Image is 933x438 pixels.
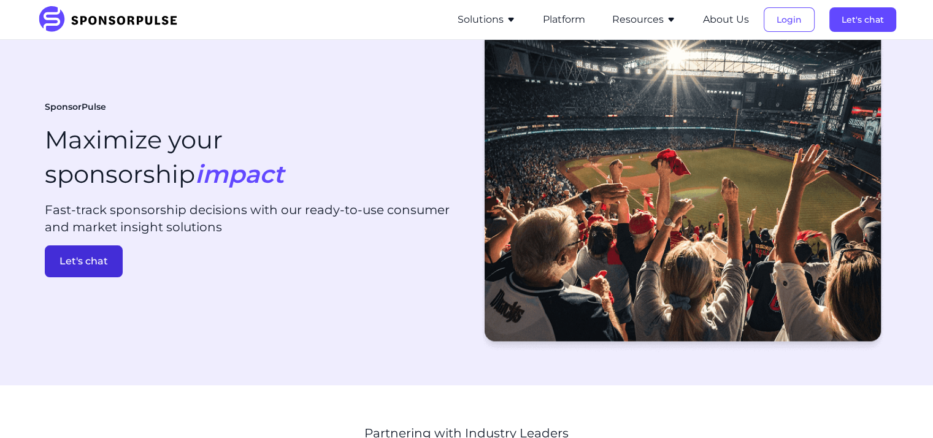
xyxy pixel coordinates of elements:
[543,14,585,25] a: Platform
[45,245,123,277] button: Let's chat
[703,14,749,25] a: About Us
[829,7,896,32] button: Let's chat
[45,201,457,236] p: Fast-track sponsorship decisions with our ready-to-use consumer and market insight solutions
[764,7,815,32] button: Login
[829,14,896,25] a: Let's chat
[612,12,676,27] button: Resources
[45,245,457,277] a: Let's chat
[872,379,933,438] iframe: Chat Widget
[703,12,749,27] button: About Us
[45,101,106,113] span: SponsorPulse
[45,123,284,191] h1: Maximize your sponsorship
[764,14,815,25] a: Login
[37,6,186,33] img: SponsorPulse
[458,12,516,27] button: Solutions
[543,12,585,27] button: Platform
[195,159,284,189] i: impact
